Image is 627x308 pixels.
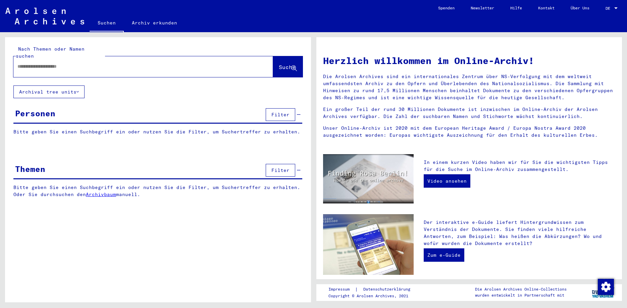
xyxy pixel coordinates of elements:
p: Bitte geben Sie einen Suchbegriff ein oder nutzen Sie die Filter, um Suchertreffer zu erhalten. [13,128,302,135]
img: yv_logo.png [590,284,616,301]
p: Ein großer Teil der rund 30 Millionen Dokumente ist inzwischen im Online-Archiv der Arolsen Archi... [323,106,616,120]
a: Suchen [90,15,124,32]
p: Bitte geben Sie einen Suchbegriff ein oder nutzen Sie die Filter, um Suchertreffer zu erhalten. O... [13,184,303,198]
div: | [328,286,418,293]
mat-label: Nach Themen oder Namen suchen [16,46,85,59]
button: Archival tree units [13,85,85,98]
img: Arolsen_neg.svg [5,8,84,24]
span: Filter [271,167,290,173]
div: Personen [15,107,55,119]
button: Filter [266,164,295,177]
a: Impressum [328,286,355,293]
button: Filter [266,108,295,121]
span: Filter [271,112,290,118]
img: video.jpg [323,154,414,203]
a: Video ansehen [424,174,470,188]
p: Die Arolsen Archives sind ein internationales Zentrum über NS-Verfolgung mit dem weltweit umfasse... [323,73,616,101]
p: Der interaktive e-Guide liefert Hintergrundwissen zum Verständnis der Dokumente. Sie finden viele... [424,219,615,247]
img: Zustimmung ändern [598,279,614,295]
div: Themen [15,163,45,175]
span: Suche [279,64,296,70]
p: wurden entwickelt in Partnerschaft mit [475,292,567,298]
p: Copyright © Arolsen Archives, 2021 [328,293,418,299]
a: Zum e-Guide [424,248,464,262]
p: In einem kurzen Video haben wir für Sie die wichtigsten Tipps für die Suche im Online-Archiv zusa... [424,159,615,173]
p: Unser Online-Archiv ist 2020 mit dem European Heritage Award / Europa Nostra Award 2020 ausgezeic... [323,125,616,139]
a: Archivbaum [86,191,116,197]
img: eguide.jpg [323,214,414,275]
button: Suche [273,56,303,77]
p: Die Arolsen Archives Online-Collections [475,286,567,292]
a: Archiv erkunden [124,15,185,31]
h1: Herzlich willkommen im Online-Archiv! [323,54,616,68]
a: Datenschutzerklärung [358,286,418,293]
span: DE [606,6,613,11]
